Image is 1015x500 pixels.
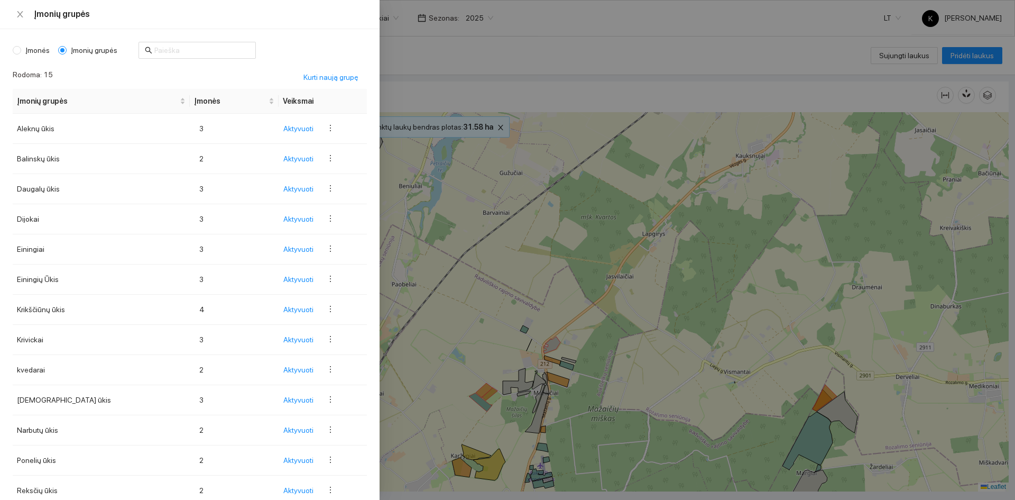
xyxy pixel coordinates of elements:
button: Aktyvuoti [283,392,322,408]
button: Aktyvuoti [283,271,322,288]
span: more [326,305,335,313]
span: 2 [194,363,209,377]
button: Kurti naują grupę [295,69,367,86]
span: 2 [194,423,209,437]
span: 2 [194,484,209,497]
div: Įmonių grupės [34,8,367,20]
td: Narbutų ūkis [13,415,190,446]
span: Aktyvuoti [283,394,313,406]
span: more [326,244,335,253]
button: Aktyvuoti [283,241,322,258]
span: Įmonių grupės [67,44,122,56]
td: Krivickai [13,325,190,355]
input: Paieška [154,44,250,56]
span: Rodoma: 15 [13,69,53,86]
span: more [326,184,335,193]
span: more [326,425,335,434]
td: Balinskų ūkis [13,144,190,174]
td: Einingių Ūkis [13,265,190,295]
span: Aktyvuoti [283,213,313,225]
span: more [326,365,335,374]
button: Aktyvuoti [283,482,322,499]
button: Aktyvuoti [283,150,322,167]
button: Aktyvuoti [283,331,322,348]
span: more [326,275,335,283]
span: 3 [194,393,209,407]
span: 3 [194,212,209,226]
button: Aktyvuoti [283,361,322,378]
td: Aleknų ūkis [13,114,190,144]
span: more [326,124,335,132]
span: 3 [194,333,209,347]
span: Aktyvuoti [283,424,313,436]
span: Aktyvuoti [283,183,313,195]
span: 3 [194,122,209,135]
span: 4 [194,303,210,316]
span: more [326,395,335,404]
span: 2 [194,453,209,467]
button: Aktyvuoti [283,180,322,197]
span: Aktyvuoti [283,334,313,346]
span: Aktyvuoti [283,454,313,466]
button: Aktyvuoti [283,301,322,318]
span: Aktyvuoti [283,123,313,134]
span: Aktyvuoti [283,364,313,376]
span: Kurti naują grupę [303,71,358,83]
span: Aktyvuoti [283,304,313,315]
th: this column's title is Įmonių grupės,this column is sortable [13,89,190,114]
button: Aktyvuoti [283,422,322,439]
span: more [326,154,335,162]
button: Close [13,10,27,20]
span: search [145,47,152,54]
span: Aktyvuoti [283,243,313,255]
span: Aktyvuoti [283,274,313,285]
th: this column's title is Įmonės,this column is sortable [190,89,279,114]
span: 3 [194,182,209,196]
span: more [326,456,335,464]
td: Daugalų ūkis [13,174,190,204]
td: [DEMOGRAPHIC_DATA] ūkis [13,385,190,415]
td: Krikščiūnų ūkis [13,295,190,325]
span: more [326,486,335,494]
span: 3 [194,242,209,256]
span: Įmonės [21,44,54,56]
span: more [326,214,335,223]
td: kvedarai [13,355,190,385]
button: Aktyvuoti [283,452,322,469]
td: Dijokai [13,204,190,234]
th: Veiksmai [279,89,367,114]
button: Aktyvuoti [283,211,322,228]
span: Aktyvuoti [283,153,313,165]
span: 3 [194,272,209,286]
span: Aktyvuoti [283,485,313,496]
span: Įmonės [194,95,266,107]
span: close [16,10,24,19]
span: Įmonių grupės [17,95,178,107]
button: Aktyvuoti [283,120,322,137]
td: Einingiai [13,234,190,265]
span: 2 [194,152,209,166]
td: Ponelių ūkis [13,446,190,476]
span: more [326,335,335,343]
